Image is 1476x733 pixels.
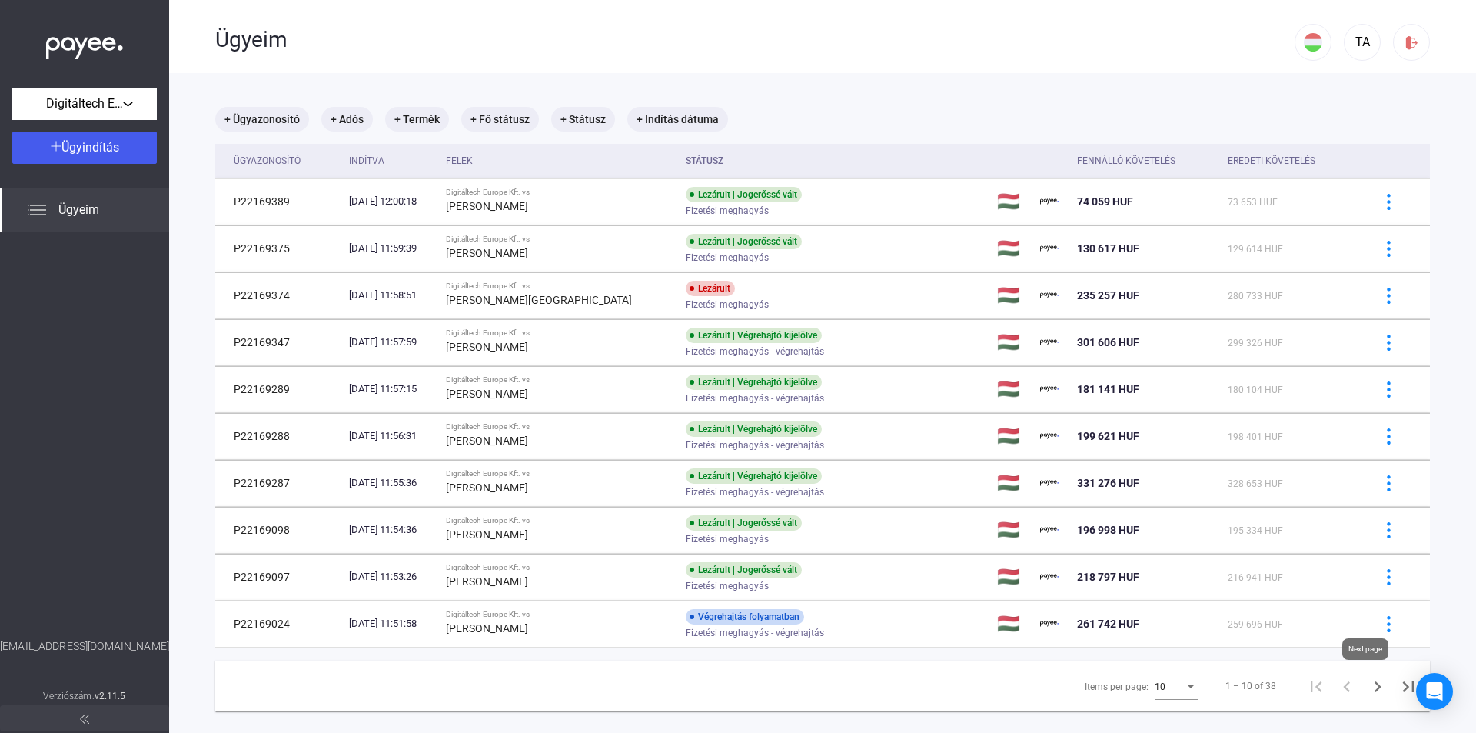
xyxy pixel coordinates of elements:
[686,342,824,361] span: Fizetési meghagyás - végrehajtás
[1228,525,1283,536] span: 195 334 HUF
[1331,671,1362,701] button: Previous page
[991,507,1034,553] td: 🇭🇺
[58,201,99,219] span: Ügyeim
[686,515,802,531] div: Lezárult | Jogerőssé vált
[1381,288,1397,304] img: more-blue
[234,152,301,170] div: Ügyazonosító
[215,319,343,365] td: P22169347
[1372,514,1405,546] button: more-blue
[215,178,343,225] td: P22169389
[215,413,343,459] td: P22169288
[446,516,673,525] div: Digitáltech Europe Kft. vs
[1155,681,1165,692] span: 10
[991,460,1034,506] td: 🇭🇺
[446,200,528,212] strong: [PERSON_NAME]
[28,201,46,219] img: list.svg
[321,107,373,132] mat-chip: + Adós
[1393,24,1430,61] button: logout-red
[686,421,822,437] div: Lezárult | Végrehajtó kijelölve
[446,563,673,572] div: Digitáltech Europe Kft. vs
[349,288,434,303] div: [DATE] 11:58:51
[80,715,89,724] img: arrow-double-left-grey.svg
[1077,242,1139,255] span: 130 617 HUF
[1344,24,1381,61] button: TA
[446,528,528,541] strong: [PERSON_NAME]
[446,388,528,400] strong: [PERSON_NAME]
[234,152,337,170] div: Ügyazonosító
[349,569,434,585] div: [DATE] 11:53:26
[446,481,528,494] strong: [PERSON_NAME]
[1077,195,1133,208] span: 74 059 HUF
[1372,608,1405,640] button: more-blue
[1228,478,1283,489] span: 328 653 HUF
[1381,381,1397,398] img: more-blue
[1372,279,1405,312] button: more-blue
[1077,152,1215,170] div: Fennálló követelés
[1228,572,1283,583] span: 216 941 HUF
[1372,185,1405,218] button: more-blue
[46,28,123,60] img: white-payee-white-dot.svg
[349,152,384,170] div: Indítva
[446,152,473,170] div: Felek
[1381,616,1397,632] img: more-blue
[215,554,343,600] td: P22169097
[1040,521,1059,539] img: payee-logo
[12,132,157,164] button: Ügyindítás
[1381,335,1397,351] img: more-blue
[1228,244,1283,255] span: 129 614 HUF
[1040,568,1059,586] img: payee-logo
[686,281,735,296] div: Lezárult
[686,234,802,249] div: Lezárult | Jogerőssé vált
[446,294,632,306] strong: [PERSON_NAME][GEOGRAPHIC_DATA]
[1228,197,1278,208] span: 73 653 HUF
[446,422,673,431] div: Digitáltech Europe Kft. vs
[446,435,528,447] strong: [PERSON_NAME]
[686,483,824,501] span: Fizetési meghagyás - végrehajtás
[1228,152,1315,170] div: Eredeti követelés
[446,235,673,244] div: Digitáltech Europe Kft. vs
[446,328,673,338] div: Digitáltech Europe Kft. vs
[686,468,822,484] div: Lezárult | Végrehajtó kijelölve
[215,225,343,272] td: P22169375
[1304,33,1322,52] img: HU
[1040,333,1059,352] img: payee-logo
[1372,420,1405,452] button: more-blue
[215,601,343,647] td: P22169024
[686,295,769,314] span: Fizetési meghagyás
[349,475,434,491] div: [DATE] 11:55:36
[215,507,343,553] td: P22169098
[1416,673,1453,710] div: Open Intercom Messenger
[1381,522,1397,538] img: more-blue
[991,554,1034,600] td: 🇭🇺
[446,247,528,259] strong: [PERSON_NAME]
[1077,336,1139,348] span: 301 606 HUF
[1228,152,1353,170] div: Eredeti követelés
[1077,571,1139,583] span: 218 797 HUF
[61,140,119,155] span: Ügyindítás
[686,562,802,578] div: Lezárult | Jogerőssé vált
[686,609,804,625] div: Végrehajtás folyamatban
[1393,671,1424,701] button: Last page
[1381,194,1397,210] img: more-blue
[686,375,822,390] div: Lezárult | Végrehajtó kijelölve
[686,187,802,202] div: Lezárult | Jogerőssé vált
[686,530,769,548] span: Fizetési meghagyás
[215,27,1295,53] div: Ügyeim
[1228,619,1283,630] span: 259 696 HUF
[1077,524,1139,536] span: 196 998 HUF
[1381,475,1397,491] img: more-blue
[1228,431,1283,442] span: 198 401 HUF
[349,428,434,444] div: [DATE] 11:56:31
[1040,192,1059,211] img: payee-logo
[1381,569,1397,585] img: more-blue
[1040,427,1059,445] img: payee-logo
[1040,286,1059,305] img: payee-logo
[991,601,1034,647] td: 🇭🇺
[1381,428,1397,445] img: more-blue
[1372,373,1405,405] button: more-blue
[991,272,1034,318] td: 🇭🇺
[1404,35,1420,51] img: logout-red
[1372,326,1405,358] button: more-blue
[51,141,61,152] img: plus-white.svg
[215,460,343,506] td: P22169287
